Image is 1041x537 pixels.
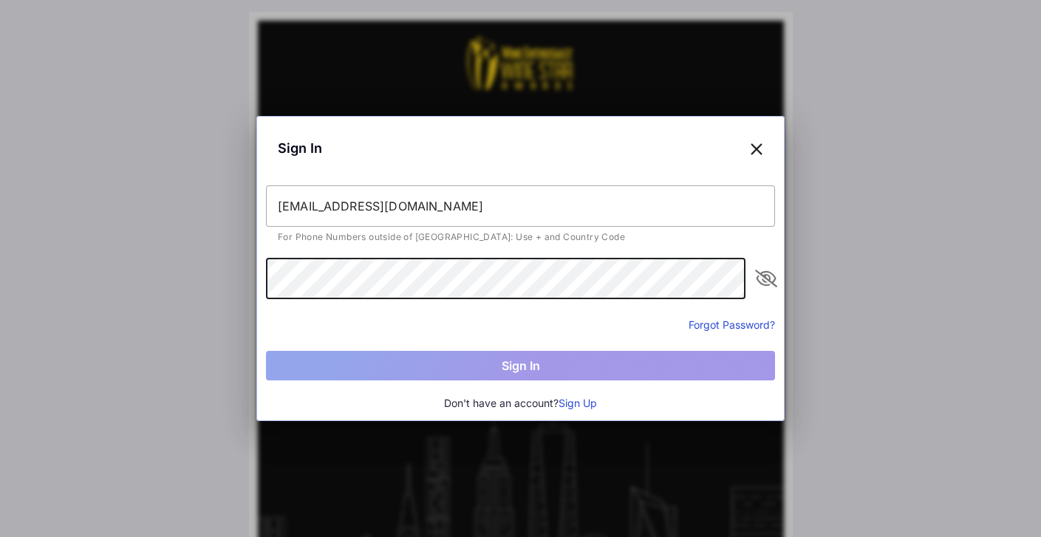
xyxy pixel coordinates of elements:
[559,395,597,411] button: Sign Up
[689,317,775,332] button: Forgot Password?
[278,138,322,158] span: Sign In
[278,233,763,242] div: For Phone Numbers outside of [GEOGRAPHIC_DATA]: Use + and Country Code
[266,351,775,380] button: Sign In
[266,395,775,411] div: Don't have an account?
[757,270,775,287] i: appended action
[266,185,775,227] input: Email or Phone Number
